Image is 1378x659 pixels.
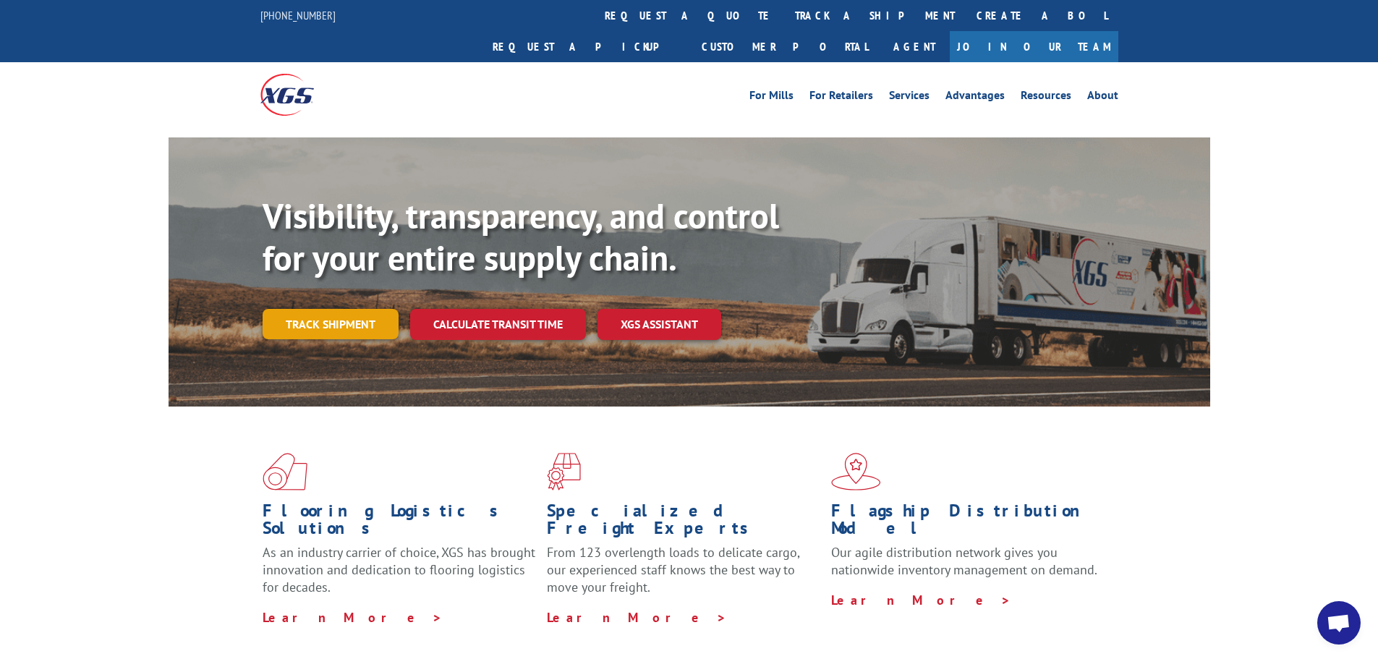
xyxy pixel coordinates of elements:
[1087,90,1118,106] a: About
[691,31,879,62] a: Customer Portal
[945,90,1005,106] a: Advantages
[263,309,399,339] a: Track shipment
[1317,601,1361,645] a: Open chat
[547,544,820,608] p: From 123 overlength loads to delicate cargo, our experienced staff knows the best way to move you...
[263,502,536,544] h1: Flooring Logistics Solutions
[410,309,586,340] a: Calculate transit time
[889,90,930,106] a: Services
[263,609,443,626] a: Learn More >
[263,453,307,490] img: xgs-icon-total-supply-chain-intelligence-red
[597,309,721,340] a: XGS ASSISTANT
[879,31,950,62] a: Agent
[831,592,1011,608] a: Learn More >
[831,502,1105,544] h1: Flagship Distribution Model
[831,544,1097,578] span: Our agile distribution network gives you nationwide inventory management on demand.
[547,453,581,490] img: xgs-icon-focused-on-flooring-red
[547,502,820,544] h1: Specialized Freight Experts
[263,193,779,280] b: Visibility, transparency, and control for your entire supply chain.
[1021,90,1071,106] a: Resources
[809,90,873,106] a: For Retailers
[749,90,794,106] a: For Mills
[263,544,535,595] span: As an industry carrier of choice, XGS has brought innovation and dedication to flooring logistics...
[547,609,727,626] a: Learn More >
[482,31,691,62] a: Request a pickup
[831,453,881,490] img: xgs-icon-flagship-distribution-model-red
[950,31,1118,62] a: Join Our Team
[260,8,336,22] a: [PHONE_NUMBER]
